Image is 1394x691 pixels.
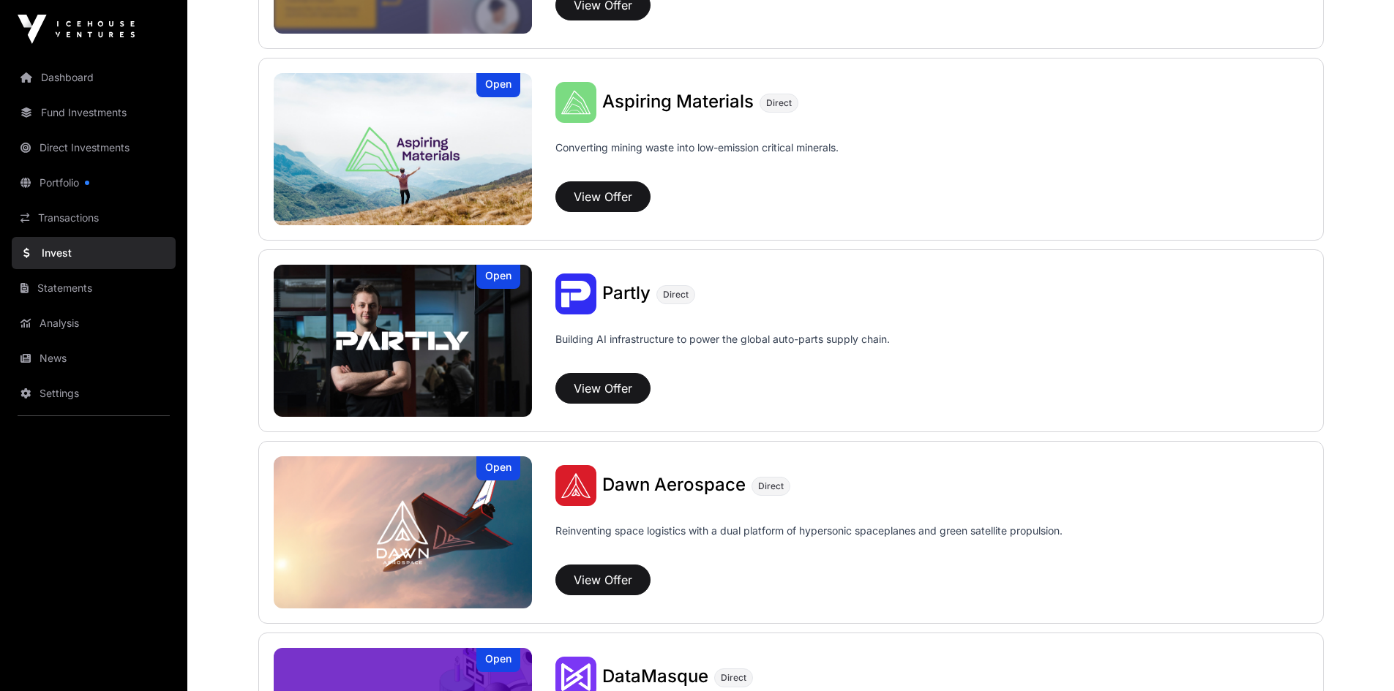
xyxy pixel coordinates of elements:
[1321,621,1394,691] iframe: Chat Widget
[602,282,651,303] span: Partly
[12,61,176,94] a: Dashboard
[274,265,533,417] a: PartlyOpen
[555,564,651,595] button: View Offer
[274,265,533,417] img: Partly
[274,456,533,608] img: Dawn Aerospace
[476,73,520,97] div: Open
[476,648,520,672] div: Open
[555,524,1063,559] p: Reinventing space logistics with a dual platform of hypersonic spaceplanes and green satellite pr...
[602,668,708,687] a: DataMasque
[12,342,176,374] a: News
[274,73,533,225] img: Aspiring Materials
[555,465,596,506] img: Dawn Aerospace
[663,289,689,301] span: Direct
[274,456,533,608] a: Dawn AerospaceOpen
[12,202,176,234] a: Transactions
[12,272,176,304] a: Statements
[12,97,176,129] a: Fund Investments
[12,237,176,269] a: Invest
[602,93,754,112] a: Aspiring Materials
[721,672,746,684] span: Direct
[274,73,533,225] a: Aspiring MaterialsOpen
[555,332,890,367] p: Building AI infrastructure to power the global auto-parts supply chain.
[555,82,596,123] img: Aspiring Materials
[555,273,596,314] img: Partly
[12,132,176,164] a: Direct Investments
[555,373,651,404] button: View Offer
[18,15,135,44] img: Icehouse Ventures Logo
[602,476,746,495] a: Dawn Aerospace
[555,181,651,212] button: View Offer
[766,97,792,109] span: Direct
[555,140,839,175] p: Converting mining waste into low-emission critical minerals.
[12,167,176,199] a: Portfolio
[12,307,176,339] a: Analysis
[476,265,520,289] div: Open
[602,665,708,687] span: DataMasque
[602,474,746,495] span: Dawn Aerospace
[602,284,651,303] a: Partly
[758,480,784,492] span: Direct
[602,91,754,112] span: Aspiring Materials
[476,456,520,480] div: Open
[12,377,176,409] a: Settings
